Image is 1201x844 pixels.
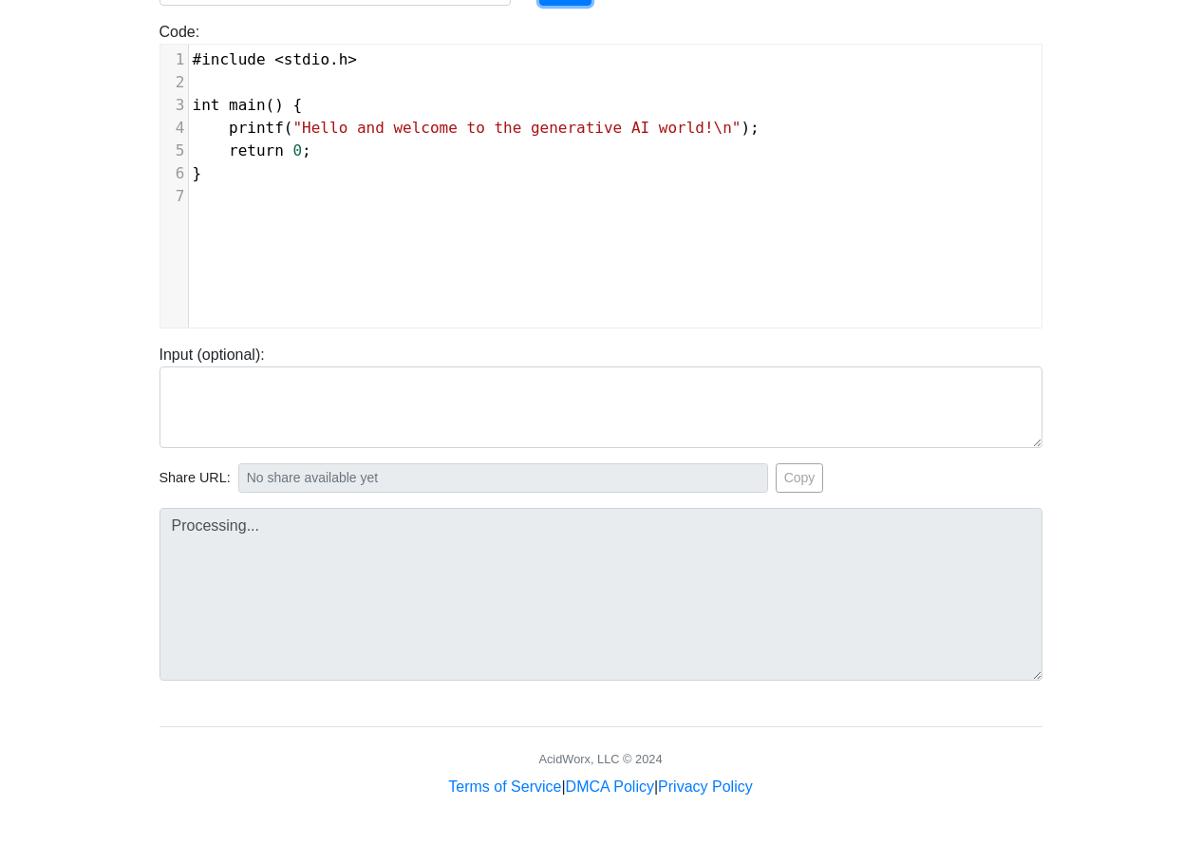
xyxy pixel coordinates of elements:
[292,141,302,159] span: 0
[160,48,188,71] div: 1
[448,778,561,795] a: Terms of Service
[284,50,329,68] span: stdio
[229,96,266,114] span: main
[274,50,284,68] span: <
[160,94,188,117] div: 3
[160,162,188,185] div: 6
[193,50,266,68] span: #include
[193,96,303,114] span: () {
[229,141,284,159] span: return
[238,463,768,493] input: No share available yet
[776,463,824,493] button: Copy
[193,141,311,159] span: ;
[160,140,188,162] div: 5
[339,50,348,68] span: h
[229,119,284,137] span: printf
[193,164,202,182] span: }
[145,21,1057,328] div: Code:
[160,117,188,140] div: 4
[566,778,654,795] a: DMCA Policy
[160,468,231,489] span: Share URL:
[538,750,662,768] div: AcidWorx, LLC © 2024
[347,50,357,68] span: >
[193,50,358,68] span: .
[160,185,188,208] div: 7
[448,776,752,798] div: | |
[193,96,220,114] span: int
[145,344,1057,448] div: Input (optional):
[658,778,753,795] a: Privacy Policy
[193,119,760,137] span: ( );
[292,119,741,137] span: "Hello and welcome to the generative AI world!\n"
[160,71,188,94] div: 2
